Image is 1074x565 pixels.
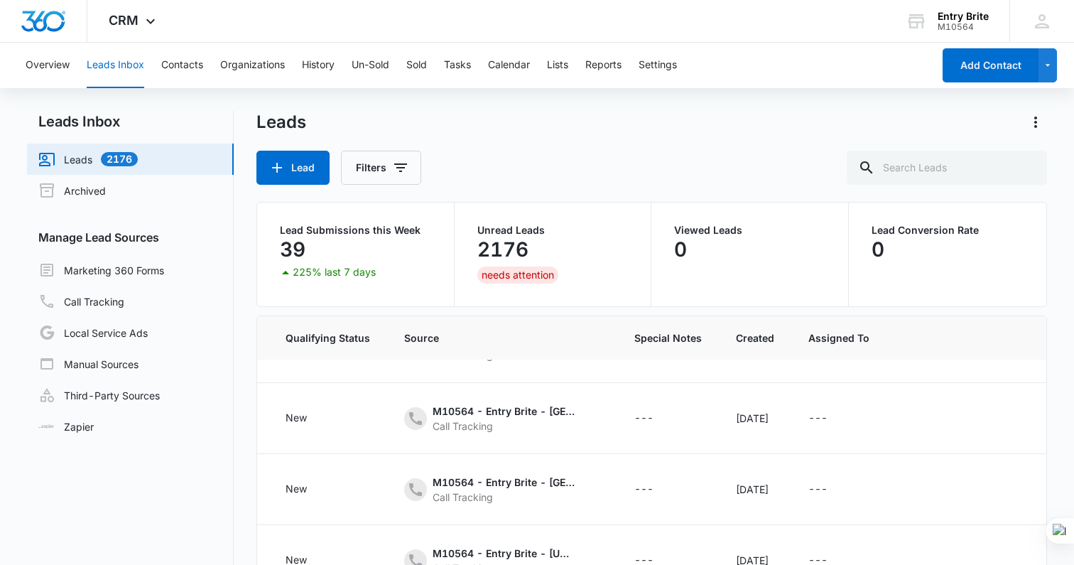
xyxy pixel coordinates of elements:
[293,267,376,277] p: 225% last 7 days
[352,43,389,88] button: Un-Sold
[808,410,828,427] div: ---
[943,48,1038,82] button: Add Contact
[302,43,335,88] button: History
[634,481,679,498] div: - - Select to Edit Field
[477,238,528,261] p: 2176
[109,13,139,28] span: CRM
[87,43,144,88] button: Leads Inbox
[404,475,600,505] div: - - Select to Edit Field
[38,151,138,168] a: Leads2176
[26,43,70,88] button: Overview
[38,324,148,341] a: Local Service Ads
[736,330,774,345] span: Created
[808,330,869,345] span: Assigned To
[256,112,306,133] h1: Leads
[1040,407,1063,429] button: Actions
[404,330,600,345] span: Source
[286,330,370,345] span: Qualifying Status
[286,410,307,425] div: New
[444,43,471,88] button: Tasks
[286,481,332,498] div: - - Select to Edit Field
[872,238,884,261] p: 0
[433,419,575,434] div: Call Tracking
[938,22,989,32] div: account id
[1040,478,1063,500] button: Actions
[1024,111,1047,134] button: Actions
[674,225,825,235] p: Viewed Leads
[38,355,139,372] a: Manual Sources
[280,225,431,235] p: Lead Submissions this Week
[38,182,106,199] a: Archived
[433,404,575,419] div: M10564 - Entry Brite - [GEOGRAPHIC_DATA]
[341,151,421,185] button: Filters
[808,481,828,498] div: ---
[38,262,164,279] a: Marketing 360 Forms
[808,410,853,427] div: - - Select to Edit Field
[488,43,530,88] button: Calendar
[477,267,558,284] div: needs attention
[634,410,679,427] div: - - Select to Edit Field
[808,481,853,498] div: - - Select to Edit Field
[634,481,653,498] div: ---
[674,238,687,261] p: 0
[736,482,774,497] div: [DATE]
[872,225,1024,235] p: Lead Conversion Rate
[585,43,622,88] button: Reports
[547,43,568,88] button: Lists
[286,481,307,496] div: New
[27,111,234,132] h2: Leads Inbox
[256,151,330,185] button: Lead
[161,43,203,88] button: Contacts
[27,229,234,246] h3: Manage Lead Sources
[736,411,774,426] div: [DATE]
[938,11,989,22] div: account name
[634,330,702,345] span: Special Notes
[38,419,94,434] a: Zapier
[286,410,332,427] div: - - Select to Edit Field
[406,43,427,88] button: Sold
[477,225,629,235] p: Unread Leads
[634,410,653,427] div: ---
[404,404,600,434] div: - - Select to Edit Field
[847,151,1047,185] input: Search Leads
[433,475,575,490] div: M10564 - Entry Brite - [GEOGRAPHIC_DATA]
[639,43,677,88] button: Settings
[433,546,575,561] div: M10564 - Entry Brite - [US_STATE]
[220,43,285,88] button: Organizations
[38,293,124,310] a: Call Tracking
[433,490,575,505] div: Call Tracking
[38,387,160,404] a: Third-Party Sources
[280,238,305,261] p: 39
